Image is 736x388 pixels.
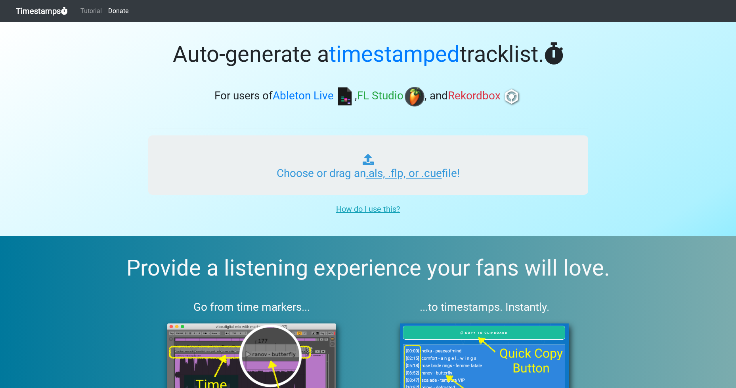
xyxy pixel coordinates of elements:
span: Ableton Live [273,89,334,103]
a: Timestamps [16,3,68,19]
a: Tutorial [77,3,105,19]
h2: Provide a listening experience your fans will love. [19,255,717,281]
u: How do I use this? [336,204,400,214]
a: Donate [105,3,132,19]
img: rb.png [502,87,522,107]
h1: Auto-generate a tracklist. [148,41,588,68]
h3: Go from time markers... [148,301,356,314]
img: fl.png [405,87,424,107]
span: FL Studio [357,89,403,103]
img: ableton.png [335,87,355,107]
span: timestamped [329,41,460,67]
span: Rekordbox [448,89,501,103]
h3: ...to timestamps. Instantly. [381,301,588,314]
h3: For users of , , and [148,87,588,107]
